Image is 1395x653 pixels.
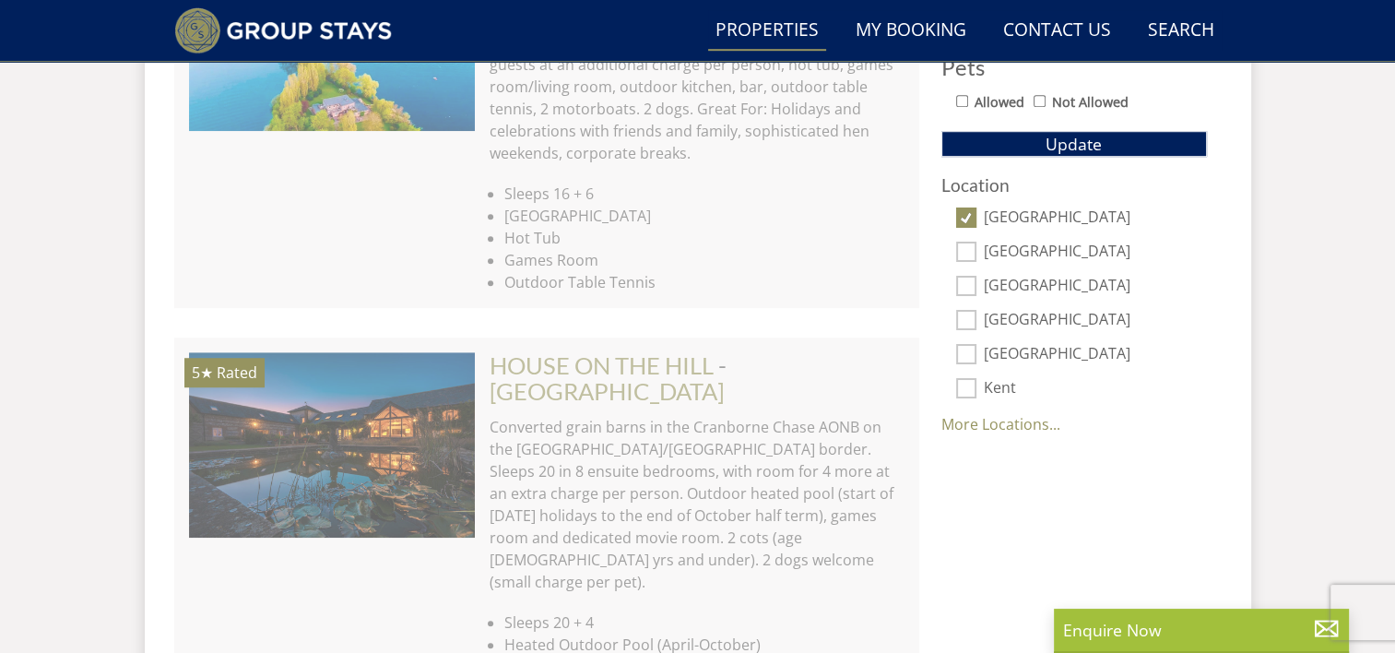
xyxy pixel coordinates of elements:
h3: Pets [941,55,1207,79]
button: Update [941,131,1207,157]
label: [GEOGRAPHIC_DATA] [984,311,1207,331]
label: [GEOGRAPHIC_DATA] [984,345,1207,365]
img: Group Stays [174,7,393,53]
span: Update [1046,133,1102,155]
a: Contact Us [996,10,1118,52]
label: Allowed [975,92,1024,113]
label: [GEOGRAPHIC_DATA] [984,243,1207,263]
label: Not Allowed [1052,92,1129,113]
a: My Booking [848,10,974,52]
label: Kent [984,379,1207,399]
p: Enquire Now [1063,618,1340,642]
a: Search [1141,10,1222,52]
a: Properties [708,10,826,52]
a: More Locations... [941,414,1060,434]
label: [GEOGRAPHIC_DATA] [984,208,1207,229]
span: Rated [217,362,257,383]
h3: Location [941,175,1207,195]
span: HOUSE ON THE HILL has a 5 star rating under the Quality in Tourism Scheme [192,362,213,383]
label: [GEOGRAPHIC_DATA] [984,277,1207,297]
